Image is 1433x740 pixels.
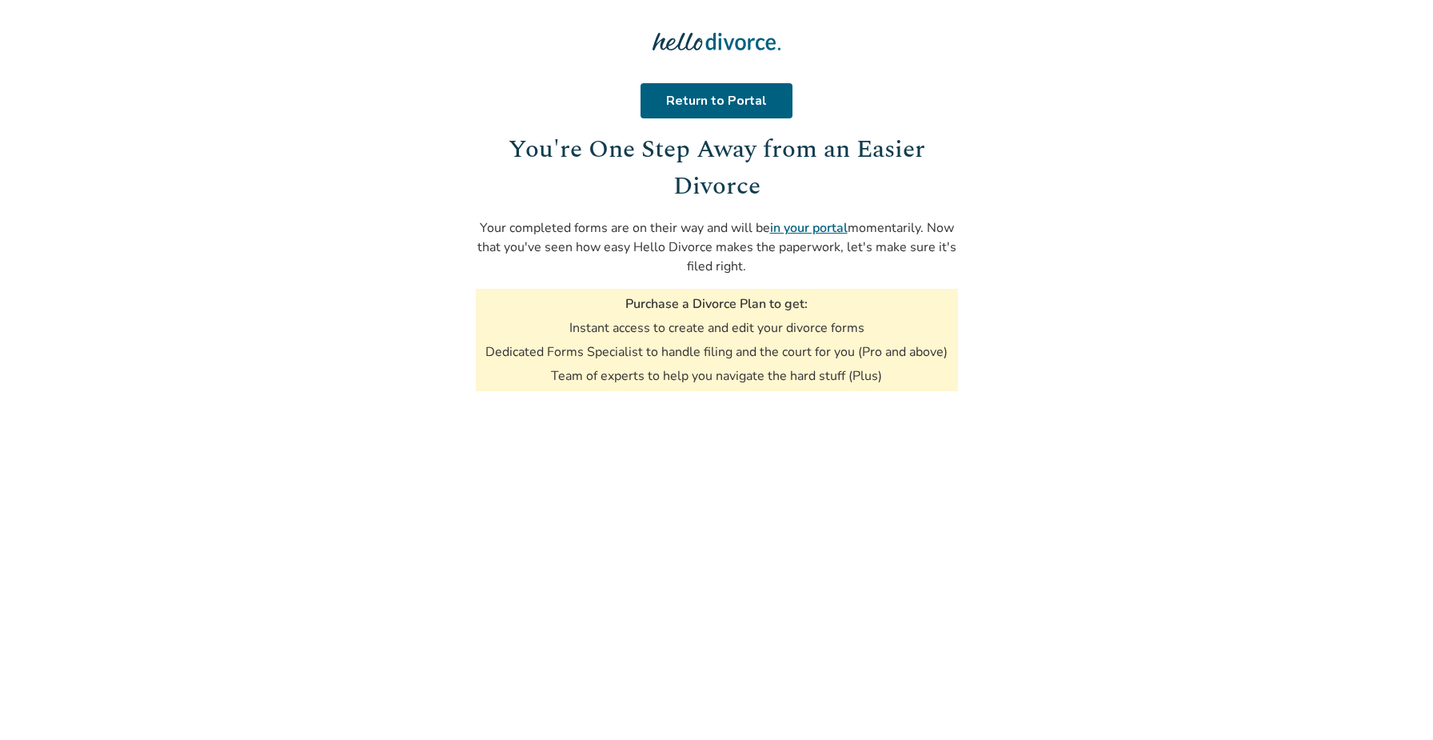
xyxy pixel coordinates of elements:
[770,219,848,237] a: in your portal
[551,367,882,385] li: Team of experts to help you navigate the hard stuff (Plus)
[476,131,958,206] h1: You're One Step Away from an Easier Divorce
[653,26,780,58] img: Hello Divorce Logo
[625,295,808,313] h3: Purchase a Divorce Plan to get:
[569,319,864,337] li: Instant access to create and edit your divorce forms
[476,218,958,276] p: Your completed forms are on their way and will be momentarily. Now that you've seen how easy Hell...
[641,83,792,118] a: Return to Portal
[485,343,948,361] li: Dedicated Forms Specialist to handle filing and the court for you (Pro and above)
